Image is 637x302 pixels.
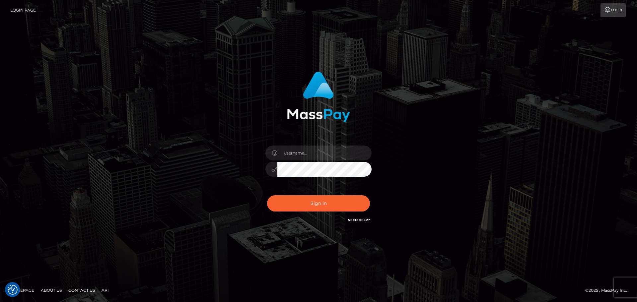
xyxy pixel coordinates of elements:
[99,285,111,295] a: API
[348,218,370,222] a: Need Help?
[585,287,632,294] div: © 2025 , MassPay Inc.
[601,3,626,17] a: Login
[8,285,18,295] button: Consent Preferences
[66,285,98,295] a: Contact Us
[10,3,36,17] a: Login Page
[267,195,370,211] button: Sign in
[7,285,37,295] a: Homepage
[38,285,64,295] a: About Us
[8,285,18,295] img: Revisit consent button
[287,72,350,122] img: MassPay Login
[277,146,372,160] input: Username...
